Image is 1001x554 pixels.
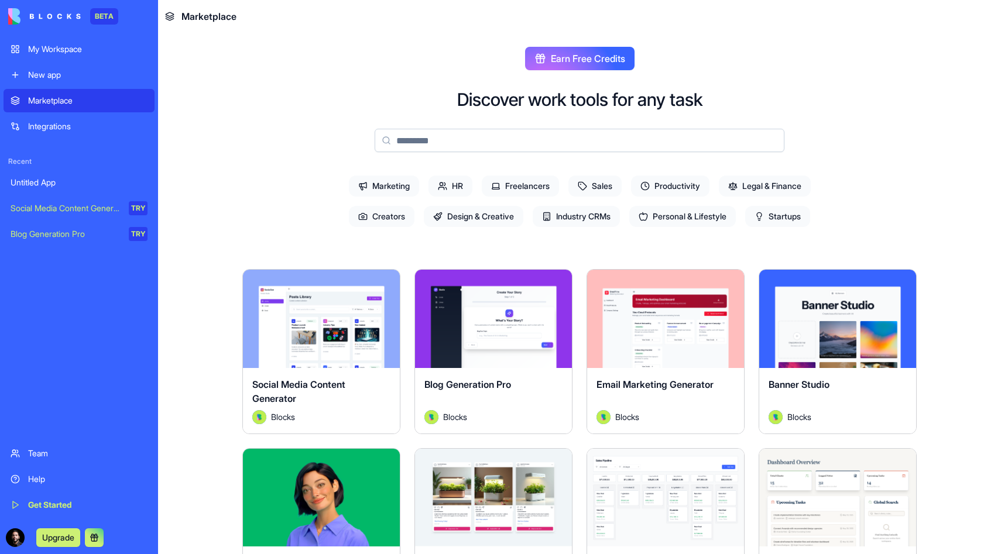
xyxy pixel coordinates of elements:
a: Untitled App [4,171,155,194]
img: Avatar [769,410,783,424]
a: My Workspace [4,37,155,61]
img: Avatar [252,410,266,424]
span: Blocks [271,411,295,423]
div: Team [28,448,148,459]
h2: Discover work tools for any task [457,89,702,110]
a: Integrations [4,115,155,138]
a: Social Media Content GeneratorTRY [4,197,155,220]
a: Blog Generation ProTRY [4,222,155,246]
span: Marketing [349,176,419,197]
button: Earn Free Credits [525,47,635,70]
a: Email Marketing GeneratorAvatarBlocks [587,269,745,434]
a: Banner StudioAvatarBlocks [759,269,917,434]
a: Blog Generation ProAvatarBlocks [414,269,573,434]
div: TRY [129,201,148,215]
a: Team [4,442,155,465]
div: BETA [90,8,118,25]
div: Marketplace [28,95,148,106]
span: Sales [568,176,622,197]
a: BETA [8,8,118,25]
span: Creators [349,206,414,227]
a: Get Started [4,493,155,517]
div: Help [28,473,148,485]
div: Blog Generation Pro [11,228,121,240]
div: New app [28,69,148,81]
span: Recent [4,157,155,166]
div: My Workspace [28,43,148,55]
a: Help [4,467,155,491]
span: Personal & Lifestyle [629,206,736,227]
div: Untitled App [11,177,148,188]
img: logo [8,8,81,25]
a: Upgrade [36,531,80,543]
span: Startups [745,206,810,227]
a: Social Media Content GeneratorAvatarBlocks [242,269,400,434]
span: Earn Free Credits [551,51,625,66]
span: Blocks [787,411,811,423]
span: Banner Studio [769,378,829,390]
span: Blocks [615,411,639,423]
div: Integrations [28,121,148,132]
img: Avatar [424,410,438,424]
span: Design & Creative [424,206,523,227]
a: New app [4,63,155,87]
span: Legal & Finance [719,176,811,197]
span: Productivity [631,176,709,197]
span: Email Marketing Generator [597,378,714,390]
div: TRY [129,227,148,241]
span: Freelancers [482,176,559,197]
span: Blog Generation Pro [424,378,511,390]
a: Marketplace [4,89,155,112]
img: Avatar [597,410,611,424]
span: Blocks [443,411,467,423]
div: Social Media Content Generator [11,202,121,214]
div: Get Started [28,499,148,511]
span: Social Media Content Generator [252,378,345,404]
span: Industry CRMs [533,206,620,227]
span: HR [428,176,472,197]
span: Marketplace [181,9,236,23]
img: ACg8ocLFR2KEYCtrpyvVQ2_WjSSOOkQDRy08La0J4HUk0dTeEI6-7C8=s96-c [6,528,25,547]
button: Upgrade [36,528,80,547]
